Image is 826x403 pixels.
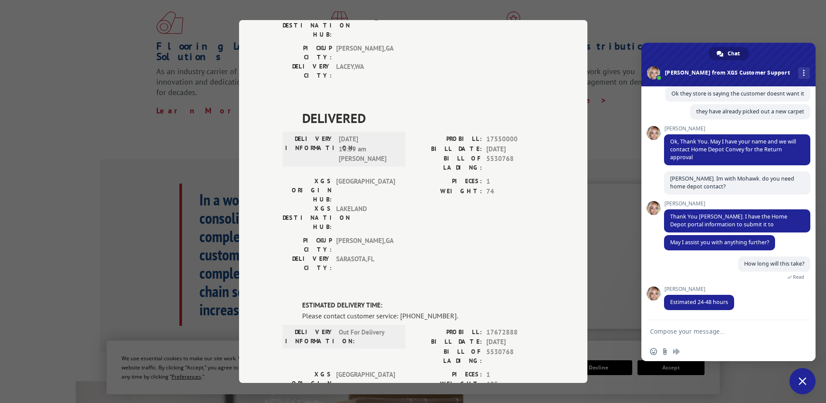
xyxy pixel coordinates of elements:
[283,370,332,397] label: XGS ORIGIN HUB:
[283,62,332,80] label: DELIVERY CITY:
[285,134,334,164] label: DELIVERY INFORMATION:
[283,44,332,62] label: PICKUP CITY:
[486,328,544,338] span: 17672888
[486,154,544,172] span: 5530768
[664,286,734,292] span: [PERSON_NAME]
[302,311,544,321] div: Please contact customer service: [PHONE_NUMBER].
[661,348,668,355] span: Send a file
[486,379,544,389] span: 605
[283,204,332,232] label: XGS DESTINATION HUB:
[283,236,332,254] label: PICKUP CITY:
[793,274,804,280] span: Read
[744,260,804,267] span: How long will this take?
[336,12,395,39] span: [GEOGRAPHIC_DATA]
[696,108,804,115] span: they have already picked out a new carpet
[413,370,482,380] label: PIECES:
[302,108,544,128] span: DELIVERED
[336,62,395,80] span: LACEY , WA
[339,134,398,164] span: [DATE] 10:39 am [PERSON_NAME]
[336,254,395,273] span: SARASOTA , FL
[285,328,334,346] label: DELIVERY INFORMATION:
[486,337,544,347] span: [DATE]
[670,138,796,161] span: Ok, Thank You. May I have your name and we will contact Home Depot Convey for the Return approval
[283,177,332,204] label: XGS ORIGIN HUB:
[670,239,769,246] span: May I assist you with anything further?
[671,90,804,97] span: Ok they store is saying the customer doesnt want it
[336,177,395,204] span: [GEOGRAPHIC_DATA]
[650,348,657,355] span: Insert an emoji
[283,12,332,39] label: XGS DESTINATION HUB:
[336,204,395,232] span: LAKELAND
[486,177,544,187] span: 1
[336,370,395,397] span: [GEOGRAPHIC_DATA]
[798,67,810,79] div: More channels
[413,379,482,389] label: WEIGHT:
[486,187,544,197] span: 74
[486,134,544,144] span: 17550000
[709,47,748,60] div: Chat
[413,187,482,197] label: WEIGHT:
[413,328,482,338] label: PROBILL:
[673,348,680,355] span: Audio message
[728,47,740,60] span: Chat
[413,144,482,154] label: BILL DATE:
[486,370,544,380] span: 1
[486,144,544,154] span: [DATE]
[650,328,788,335] textarea: Compose your message...
[664,126,810,132] span: [PERSON_NAME]
[413,134,482,144] label: PROBILL:
[413,337,482,347] label: BILL DATE:
[413,347,482,365] label: BILL OF LADING:
[670,298,728,306] span: Estimated 24-48 hours
[486,347,544,365] span: 5530768
[339,328,398,346] span: Out For Delivery
[302,301,544,311] label: ESTIMATED DELIVERY TIME:
[413,154,482,172] label: BILL OF LADING:
[664,201,810,207] span: [PERSON_NAME]
[336,44,395,62] span: [PERSON_NAME] , GA
[283,254,332,273] label: DELIVERY CITY:
[336,236,395,254] span: [PERSON_NAME] , GA
[670,213,787,228] span: Thank You [PERSON_NAME]. I have the Home Depot portal information to submit it to
[413,177,482,187] label: PIECES:
[670,175,794,190] span: [PERSON_NAME]. Im with Mohawk. do you need home depot contact?
[789,368,816,394] div: Close chat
